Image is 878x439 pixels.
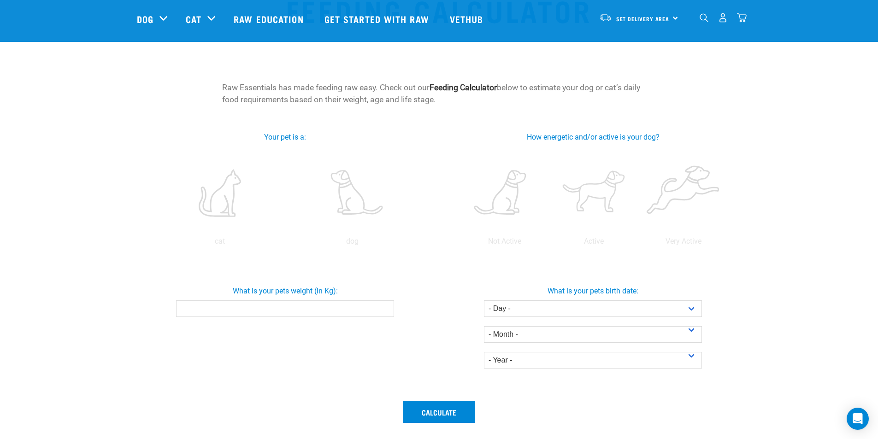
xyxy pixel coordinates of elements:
[551,236,637,247] p: Active
[641,236,726,247] p: Very Active
[450,132,736,143] label: How energetic and/or active is your dog?
[718,13,728,23] img: user.png
[403,401,475,423] button: Calculate
[222,82,656,106] p: Raw Essentials has made feeding raw easy. Check out our below to estimate your dog or cat’s daily...
[847,408,869,430] div: Open Intercom Messenger
[224,0,315,37] a: Raw Education
[737,13,747,23] img: home-icon@2x.png
[430,83,497,92] strong: Feeding Calculator
[130,286,441,297] label: What is your pets weight (in Kg):
[137,12,153,26] a: Dog
[599,13,612,22] img: van-moving.png
[142,132,428,143] label: Your pet is a:
[315,0,441,37] a: Get started with Raw
[616,17,670,20] span: Set Delivery Area
[462,236,548,247] p: Not Active
[441,0,495,37] a: Vethub
[288,236,417,247] p: dog
[437,286,749,297] label: What is your pets birth date:
[156,236,284,247] p: cat
[700,13,708,22] img: home-icon-1@2x.png
[186,12,201,26] a: Cat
